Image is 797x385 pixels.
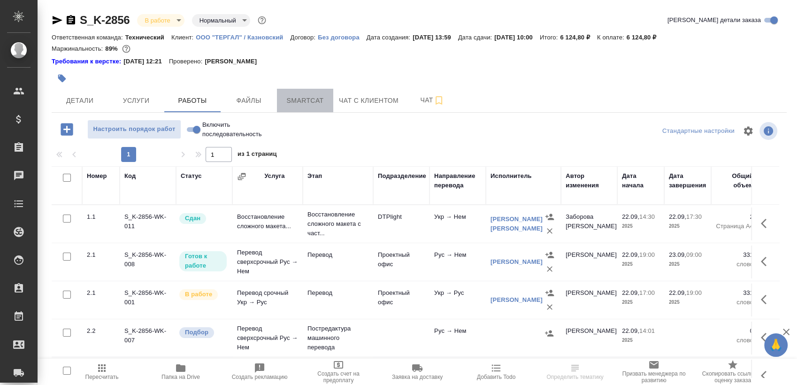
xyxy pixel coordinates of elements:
[490,216,543,232] a: [PERSON_NAME] [PERSON_NAME]
[716,171,753,190] div: Общий объем
[669,260,706,269] p: 2025
[543,224,557,238] button: Удалить
[205,57,264,66] p: [PERSON_NAME]
[768,335,784,355] span: 🙏
[196,34,290,41] p: ООО "ТЕРГАЛ" / Казновский
[622,251,639,258] p: 22.09,
[232,243,303,281] td: Перевод сверхсрочный Рус → Нем
[716,212,753,222] p: 2
[561,284,617,316] td: [PERSON_NAME]
[52,57,123,66] a: Требования к верстке:
[669,171,706,190] div: Дата завершения
[669,213,686,220] p: 22.09,
[669,298,706,307] p: 2025
[238,148,277,162] span: из 1 страниц
[620,370,688,384] span: Призвать менеджера по развитию
[185,252,221,270] p: Готов к работе
[693,359,772,385] button: Скопировать ссылку на оценку заказа
[85,374,119,380] span: Пересчитать
[87,212,115,222] div: 1.1
[410,94,455,106] span: Чат
[429,246,486,278] td: Рус → Нем
[232,284,303,316] td: Перевод срочный Укр → Рус
[367,34,413,41] p: Дата создания:
[318,33,367,41] a: Без договора
[392,374,443,380] span: Заявка на доставку
[141,359,220,385] button: Папка на Drive
[80,14,130,26] a: S_K-2856
[434,171,481,190] div: Направление перевода
[120,284,176,316] td: S_K-2856-WK-001
[622,171,659,190] div: Дата начала
[737,120,759,142] span: Настроить таблицу
[54,120,80,139] button: Добавить работу
[65,15,77,26] button: Скопировать ссылку
[639,213,655,220] p: 14:30
[667,15,761,25] span: [PERSON_NAME] детали заказа
[178,326,228,339] div: Можно подбирать исполнителей
[123,57,169,66] p: [DATE] 12:21
[622,222,659,231] p: 2025
[161,374,200,380] span: Папка на Drive
[457,359,536,385] button: Добавить Todo
[52,68,72,89] button: Добавить тэг
[307,171,322,181] div: Этап
[305,370,372,384] span: Создать счет на предоплату
[622,260,659,269] p: 2025
[373,284,429,316] td: Проектный офис
[114,95,159,107] span: Услуги
[561,322,617,354] td: [PERSON_NAME]
[373,208,429,240] td: DTPlight
[185,290,212,299] p: В работе
[137,14,184,27] div: В работе
[755,288,778,311] button: Здесь прячутся важные кнопки
[299,359,378,385] button: Создать счет на предоплату
[546,374,603,380] span: Определить тематику
[181,171,202,181] div: Статус
[232,319,303,357] td: Перевод сверхсрочный Рус → Нем
[716,250,753,260] p: 331
[597,34,627,41] p: К оплате:
[185,214,200,223] p: Сдан
[120,322,176,354] td: S_K-2856-WK-007
[561,208,617,240] td: Заборова [PERSON_NAME]
[120,208,176,240] td: S_K-2856-WK-011
[178,212,228,225] div: Менеджер проверил работу исполнителя, передает ее на следующий этап
[699,370,766,384] span: Скопировать ссылку на оценку заказа
[560,34,597,41] p: 6 124,80 ₽
[232,208,303,240] td: Восстановление сложного макета...
[536,359,614,385] button: Определить тематику
[290,34,318,41] p: Договор:
[307,210,368,238] p: Восстановление сложного макета с част...
[543,286,557,300] button: Назначить
[477,374,515,380] span: Добавить Todo
[755,212,778,235] button: Здесь прячутся важные кнопки
[755,326,778,349] button: Здесь прячутся важные кнопки
[458,34,494,41] p: Дата сдачи:
[232,374,288,380] span: Создать рекламацию
[220,359,299,385] button: Создать рекламацию
[92,124,176,135] span: Настроить порядок работ
[490,258,543,265] a: [PERSON_NAME]
[716,222,753,231] p: Страница А4
[622,213,639,220] p: 22.09,
[307,324,368,352] p: Постредактура машинного перевода
[433,95,444,106] svg: Подписаться
[120,246,176,278] td: S_K-2856-WK-008
[614,359,693,385] button: Призвать менеджера по развитию
[256,14,268,26] button: Доп статусы указывают на важность/срочность заказа
[125,34,171,41] p: Технический
[197,16,239,24] button: Нормальный
[716,326,753,336] p: 0
[429,208,486,240] td: Укр → Нем
[686,213,702,220] p: 17:30
[378,171,426,181] div: Подразделение
[87,250,115,260] div: 2.1
[543,210,557,224] button: Назначить
[755,250,778,273] button: Здесь прячутся важные кнопки
[120,43,132,55] button: 546.50 RUB;
[542,326,556,340] button: Назначить
[669,222,706,231] p: 2025
[543,262,557,276] button: Удалить
[429,322,486,354] td: Рус → Нем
